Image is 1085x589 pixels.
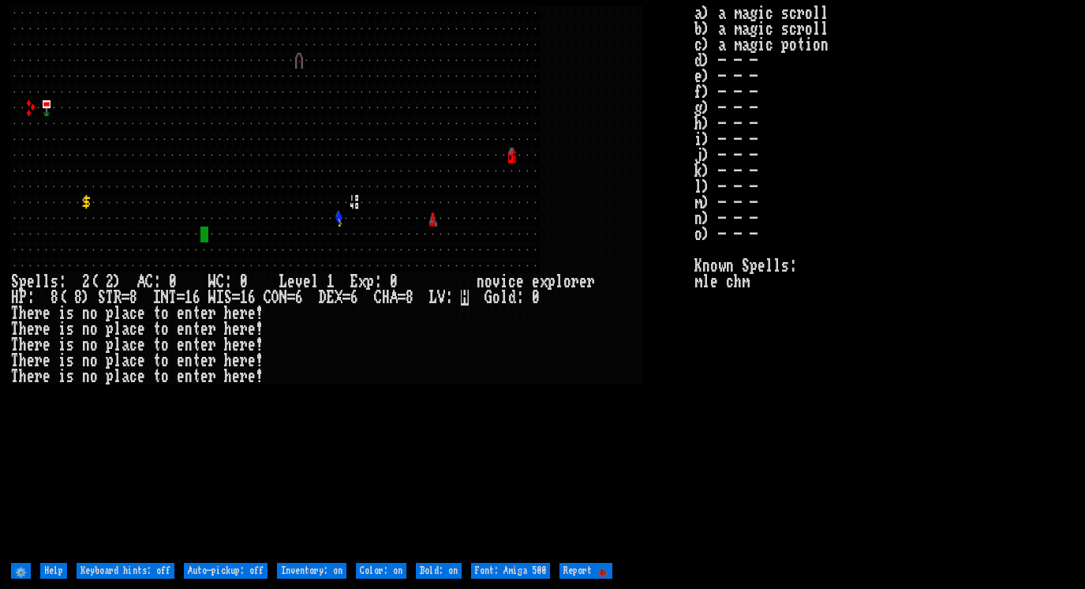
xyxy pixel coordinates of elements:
[248,353,256,369] div: e
[437,290,445,306] div: V
[532,274,540,290] div: e
[271,290,279,306] div: O
[224,290,232,306] div: S
[327,290,335,306] div: E
[516,290,524,306] div: :
[240,274,248,290] div: 0
[224,369,232,385] div: h
[106,353,114,369] div: p
[122,321,129,337] div: a
[208,321,216,337] div: r
[19,274,27,290] div: p
[216,290,224,306] div: I
[224,353,232,369] div: h
[240,369,248,385] div: r
[200,306,208,321] div: e
[224,321,232,337] div: h
[232,353,240,369] div: e
[208,369,216,385] div: r
[492,274,500,290] div: v
[540,274,548,290] div: x
[66,306,74,321] div: s
[248,290,256,306] div: 6
[27,306,35,321] div: e
[232,321,240,337] div: e
[193,306,200,321] div: t
[19,290,27,306] div: P
[398,290,406,306] div: =
[232,369,240,385] div: e
[548,274,556,290] div: p
[279,274,287,290] div: L
[264,290,271,306] div: C
[177,321,185,337] div: e
[129,337,137,353] div: c
[477,274,485,290] div: n
[559,563,612,579] input: Report 🐞
[90,274,98,290] div: (
[485,290,492,306] div: G
[145,274,153,290] div: C
[66,369,74,385] div: s
[19,306,27,321] div: h
[66,321,74,337] div: s
[19,369,27,385] div: h
[153,353,161,369] div: t
[240,353,248,369] div: r
[390,290,398,306] div: A
[500,290,508,306] div: l
[185,321,193,337] div: n
[374,290,382,306] div: C
[90,306,98,321] div: o
[295,274,303,290] div: v
[406,290,413,306] div: 8
[35,337,43,353] div: r
[161,353,169,369] div: o
[66,337,74,353] div: s
[177,290,185,306] div: =
[137,369,145,385] div: e
[508,274,516,290] div: c
[43,369,51,385] div: e
[27,353,35,369] div: e
[224,274,232,290] div: :
[137,353,145,369] div: e
[114,353,122,369] div: l
[122,337,129,353] div: a
[90,353,98,369] div: o
[90,369,98,385] div: o
[532,290,540,306] div: 0
[193,353,200,369] div: t
[114,290,122,306] div: R
[43,306,51,321] div: e
[58,337,66,353] div: i
[58,290,66,306] div: (
[177,353,185,369] div: e
[256,353,264,369] div: !
[137,306,145,321] div: e
[492,290,500,306] div: o
[35,353,43,369] div: r
[90,337,98,353] div: o
[82,337,90,353] div: n
[27,337,35,353] div: e
[342,290,350,306] div: =
[51,274,58,290] div: s
[185,290,193,306] div: 1
[11,321,19,337] div: T
[114,321,122,337] div: l
[185,337,193,353] div: n
[311,274,319,290] div: l
[153,337,161,353] div: t
[82,321,90,337] div: n
[122,290,129,306] div: =
[58,369,66,385] div: i
[11,290,19,306] div: H
[177,337,185,353] div: e
[232,337,240,353] div: e
[382,290,390,306] div: H
[516,274,524,290] div: e
[208,306,216,321] div: r
[694,6,1074,559] stats: a) a magic scroll b) a magic scroll c) a magic potion d) - - - e) - - - f) - - - g) - - - h) - - ...
[200,369,208,385] div: e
